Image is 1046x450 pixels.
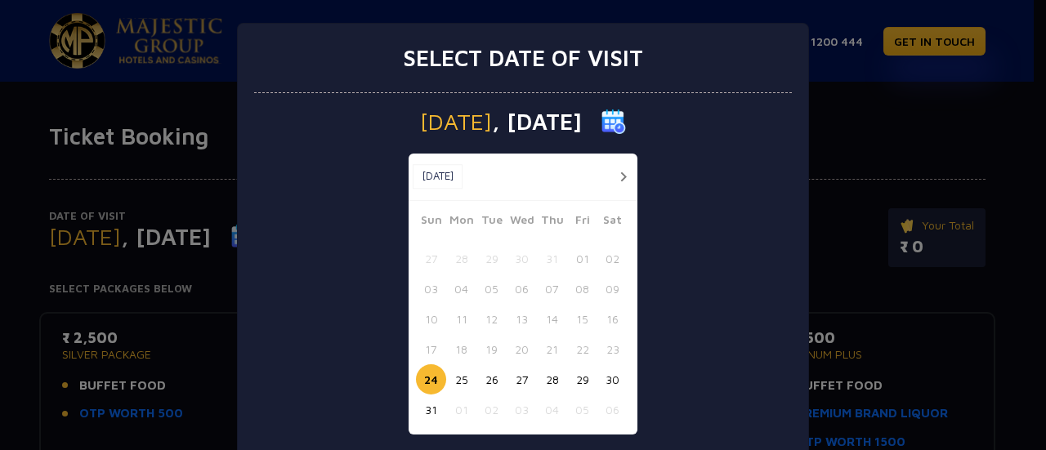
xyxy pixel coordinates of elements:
[537,211,567,234] span: Thu
[446,394,476,425] button: 01
[597,243,628,274] button: 02
[416,364,446,394] button: 24
[446,304,476,334] button: 11
[597,274,628,304] button: 09
[476,211,507,234] span: Tue
[597,211,628,234] span: Sat
[476,364,507,394] button: 26
[567,304,597,334] button: 15
[507,304,537,334] button: 13
[416,274,446,304] button: 03
[416,211,446,234] span: Sun
[567,211,597,234] span: Fri
[492,110,582,133] span: , [DATE]
[507,394,537,425] button: 03
[507,211,537,234] span: Wed
[567,364,597,394] button: 29
[597,394,628,425] button: 06
[446,274,476,304] button: 04
[446,364,476,394] button: 25
[597,334,628,364] button: 23
[446,243,476,274] button: 28
[476,394,507,425] button: 02
[476,274,507,304] button: 05
[567,394,597,425] button: 05
[446,334,476,364] button: 18
[537,304,567,334] button: 14
[413,164,463,189] button: [DATE]
[537,334,567,364] button: 21
[420,110,492,133] span: [DATE]
[416,334,446,364] button: 17
[597,304,628,334] button: 16
[507,364,537,394] button: 27
[597,364,628,394] button: 30
[537,364,567,394] button: 28
[567,274,597,304] button: 08
[476,304,507,334] button: 12
[403,44,643,72] h3: Select date of visit
[537,243,567,274] button: 31
[567,243,597,274] button: 01
[567,334,597,364] button: 22
[446,211,476,234] span: Mon
[507,334,537,364] button: 20
[476,243,507,274] button: 29
[601,109,626,134] img: calender icon
[416,394,446,425] button: 31
[507,274,537,304] button: 06
[537,274,567,304] button: 07
[537,394,567,425] button: 04
[476,334,507,364] button: 19
[416,304,446,334] button: 10
[507,243,537,274] button: 30
[416,243,446,274] button: 27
